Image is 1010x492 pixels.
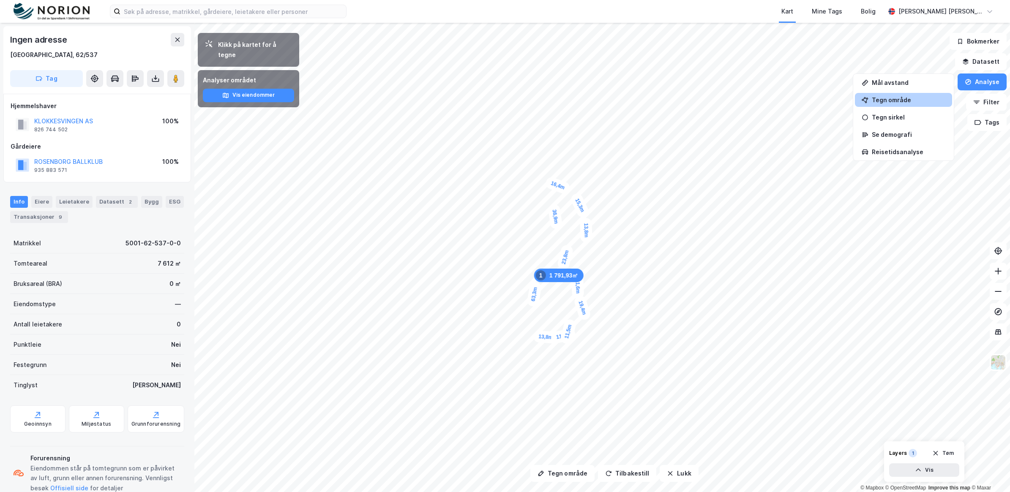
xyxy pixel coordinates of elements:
[10,70,83,87] button: Tag
[533,330,558,344] div: Map marker
[955,53,1007,70] button: Datasett
[527,281,542,307] div: Map marker
[958,73,1007,90] button: Analyse
[169,279,181,289] div: 0 ㎡
[30,453,181,463] div: Forurensning
[927,446,959,460] button: Tøm
[131,421,180,427] div: Grunnforurensning
[166,196,184,208] div: ESG
[548,204,563,230] div: Map marker
[860,485,884,491] a: Mapbox
[14,299,56,309] div: Eiendomstype
[11,141,184,152] div: Gårdeiere
[14,279,62,289] div: Bruksareal (BRA)
[162,157,179,167] div: 100%
[171,340,181,350] div: Nei
[872,131,945,138] div: Se demografi
[56,196,93,208] div: Leietakere
[872,148,945,155] div: Reisetidsanalyse
[158,258,181,269] div: 7 612 ㎡
[34,167,67,174] div: 935 883 571
[966,94,1007,111] button: Filter
[14,3,90,20] img: norion-logo.80e7a08dc31c2e691866.png
[968,451,1010,492] div: Kontrollprogram for chat
[598,465,656,482] button: Tilbakestill
[175,299,181,309] div: —
[560,318,577,345] div: Map marker
[82,421,111,427] div: Miljøstatus
[132,380,181,390] div: [PERSON_NAME]
[10,196,28,208] div: Info
[530,465,595,482] button: Tegn område
[203,89,294,102] button: Vis eiendommer
[968,451,1010,492] iframe: Chat Widget
[177,319,181,329] div: 0
[909,449,917,457] div: 1
[872,96,945,103] div: Tegn område
[660,465,698,482] button: Lukk
[10,33,68,46] div: Ingen adresse
[898,6,983,16] div: [PERSON_NAME] [PERSON_NAME]
[14,360,46,370] div: Festegrunn
[11,101,184,111] div: Hjemmelshaver
[171,360,181,370] div: Nei
[162,116,179,126] div: 100%
[218,40,292,60] div: Klikk på kartet for å tegne
[580,218,592,243] div: Map marker
[557,244,574,270] div: Map marker
[120,5,346,18] input: Søk på adresse, matrikkel, gårdeiere, leietakere eller personer
[536,270,546,280] div: 1
[14,258,47,269] div: Tomteareal
[14,380,38,390] div: Tinglyst
[10,50,98,60] div: [GEOGRAPHIC_DATA], 62/537
[571,274,584,299] div: Map marker
[34,126,68,133] div: 826 744 502
[872,79,945,86] div: Mål avstand
[889,463,959,477] button: Vis
[781,6,793,16] div: Kart
[31,196,52,208] div: Eiere
[203,75,294,85] div: Analyser området
[24,421,52,427] div: Geoinnsyn
[872,114,945,121] div: Tegn sirkel
[569,192,590,219] div: Map marker
[990,354,1006,370] img: Z
[928,485,970,491] a: Improve this map
[950,33,1007,50] button: Bokmerker
[14,340,41,350] div: Punktleie
[534,269,584,282] div: Map marker
[573,294,592,321] div: Map marker
[14,319,62,329] div: Antall leietakere
[861,6,876,16] div: Bolig
[812,6,842,16] div: Mine Tags
[126,198,134,206] div: 2
[885,485,926,491] a: OpenStreetMap
[967,114,1007,131] button: Tags
[126,238,181,248] div: 5001-62-537-0-0
[56,213,65,221] div: 9
[544,176,571,195] div: Map marker
[889,450,907,457] div: Layers
[96,196,138,208] div: Datasett
[141,196,162,208] div: Bygg
[10,211,68,223] div: Transaksjoner
[14,238,41,248] div: Matrikkel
